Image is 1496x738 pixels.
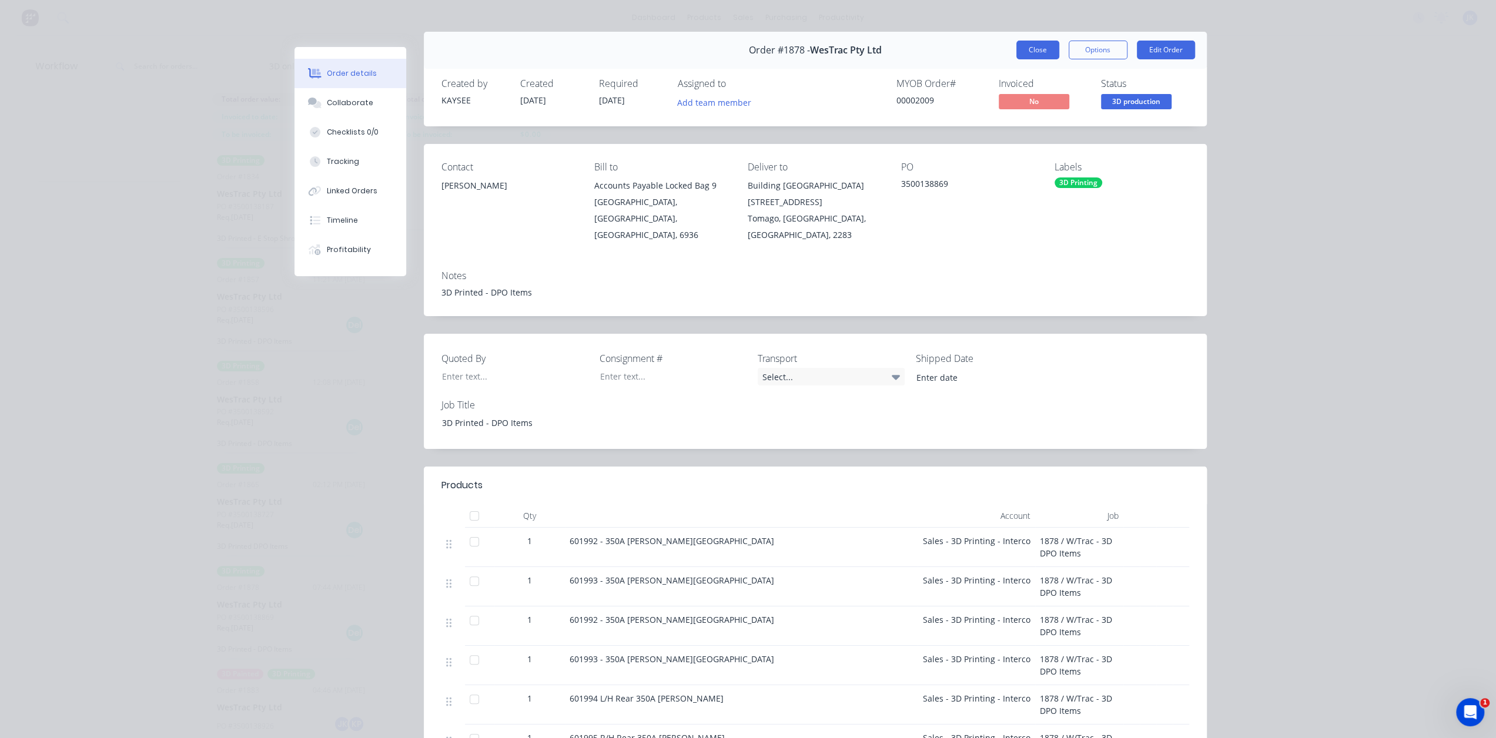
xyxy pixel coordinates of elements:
div: Required [599,78,664,89]
div: 3D Printing [1055,177,1102,188]
span: 1 [1480,698,1490,707]
div: Profitability [327,244,371,255]
span: 1 [527,535,532,547]
div: Accounts Payable Locked Bag 9 [594,177,729,194]
button: Linked Orders [294,176,406,206]
div: Invoiced [999,78,1087,89]
button: Edit Order [1137,41,1195,59]
div: Linked Orders [327,186,377,196]
div: Sales - 3D Printing - Interco [918,567,1035,606]
button: Tracking [294,147,406,176]
span: [DATE] [520,95,546,106]
div: Bill to [594,162,729,173]
div: KAYSEE [441,94,506,106]
div: Tracking [327,156,359,167]
div: Tomago, [GEOGRAPHIC_DATA], [GEOGRAPHIC_DATA], 2283 [748,210,882,243]
span: 1 [527,653,532,665]
button: Add team member [671,94,757,110]
div: Accounts Payable Locked Bag 9[GEOGRAPHIC_DATA], [GEOGRAPHIC_DATA], [GEOGRAPHIC_DATA], 6936 [594,177,729,243]
iframe: Intercom live chat [1456,698,1484,726]
div: Select... [758,368,905,385]
span: Order #1878 - [749,45,810,56]
div: [PERSON_NAME] [441,177,576,194]
label: Transport [758,351,905,365]
label: Shipped Date [916,351,1063,365]
div: Sales - 3D Printing - Interco [918,528,1035,567]
input: Enter date [908,368,1055,386]
div: PO [901,162,1036,173]
button: Close [1016,41,1059,59]
button: 3D production [1101,94,1172,112]
span: 601993 - 350A [PERSON_NAME][GEOGRAPHIC_DATA] [570,575,774,586]
div: Checklists 0/0 [327,127,379,137]
label: Quoted By [441,351,588,365]
div: Qty [494,504,565,528]
button: Add team member [678,94,758,110]
div: Sales - 3D Printing - Interco [918,606,1035,646]
span: 1 [527,574,532,586]
button: Timeline [294,206,406,235]
div: 3500138869 [901,177,1036,194]
div: 1878 / W/Trac - 3D DPO Items [1035,685,1123,724]
div: Contact [441,162,576,173]
div: 1878 / W/Trac - 3D DPO Items [1035,606,1123,646]
div: 1878 / W/Trac - 3D DPO Items [1035,646,1123,685]
span: No [999,94,1069,109]
div: Assigned to [678,78,795,89]
div: Order details [327,68,377,79]
span: [DATE] [599,95,625,106]
label: Job Title [441,398,588,412]
div: 3D Printed - DPO Items [441,286,1189,298]
div: Sales - 3D Printing - Interco [918,646,1035,685]
button: Checklists 0/0 [294,118,406,147]
div: Building [GEOGRAPHIC_DATA][STREET_ADDRESS] [748,177,882,210]
div: Status [1101,78,1189,89]
div: Deliver to [748,162,882,173]
button: Collaborate [294,88,406,118]
span: 601994 L/H Rear 350A [PERSON_NAME] [570,693,724,704]
div: Collaborate [327,98,373,108]
span: WesTrac Pty Ltd [810,45,882,56]
span: 3D production [1101,94,1172,109]
label: Consignment # [600,351,747,365]
button: Options [1069,41,1127,59]
div: Created by [441,78,506,89]
div: [GEOGRAPHIC_DATA], [GEOGRAPHIC_DATA], [GEOGRAPHIC_DATA], 6936 [594,194,729,243]
div: Account [918,504,1035,528]
button: Profitability [294,235,406,264]
button: Order details [294,59,406,88]
div: 00002009 [896,94,985,106]
div: Building [GEOGRAPHIC_DATA][STREET_ADDRESS]Tomago, [GEOGRAPHIC_DATA], [GEOGRAPHIC_DATA], 2283 [748,177,882,243]
div: Timeline [327,215,358,226]
div: Created [520,78,585,89]
span: 601992 - 350A [PERSON_NAME][GEOGRAPHIC_DATA] [570,535,774,546]
div: Labels [1055,162,1189,173]
span: 601993 - 350A [PERSON_NAME][GEOGRAPHIC_DATA] [570,653,774,665]
div: 3D Printed - DPO Items [433,414,580,431]
div: 1878 / W/Trac - 3D DPO Items [1035,528,1123,567]
div: [PERSON_NAME] [441,177,576,215]
div: Notes [441,270,1189,281]
span: 1 [527,692,532,705]
span: 601992 - 350A [PERSON_NAME][GEOGRAPHIC_DATA] [570,614,774,625]
div: Products [441,478,483,492]
span: 1 [527,613,532,626]
div: Job [1035,504,1123,528]
div: 1878 / W/Trac - 3D DPO Items [1035,567,1123,606]
div: MYOB Order # [896,78,985,89]
div: Sales - 3D Printing - Interco [918,685,1035,724]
